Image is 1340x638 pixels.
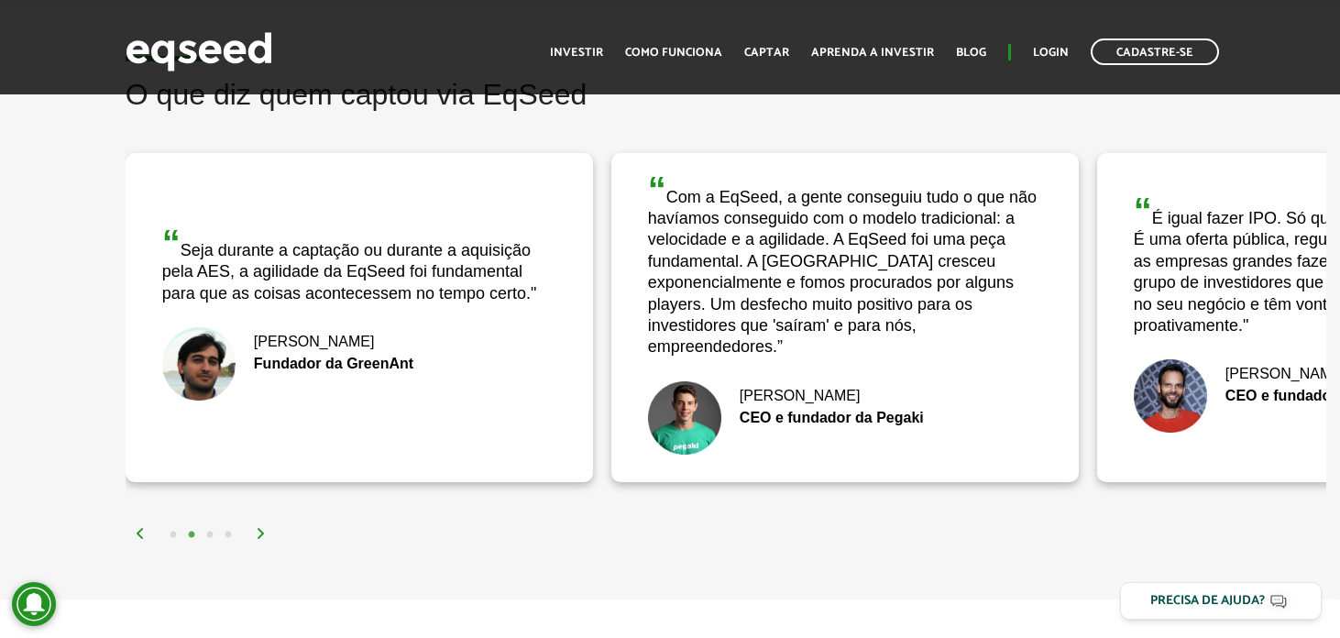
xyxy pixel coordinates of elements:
a: Cadastre-se [1091,38,1219,65]
a: Captar [744,47,789,59]
img: Rafael Taube [1134,359,1207,433]
img: João Cristofolini [648,381,721,455]
div: CEO e fundador da Pegaki [648,411,1042,425]
div: [PERSON_NAME] [162,335,556,349]
a: Aprenda a investir [811,47,934,59]
div: Fundador da GreenAnt [162,357,556,371]
img: Pedro Bittencourt [162,327,236,401]
div: Com a EqSeed, a gente conseguiu tudo o que não havíamos conseguido com o modelo tradicional: a ve... [648,171,1042,358]
a: Login [1033,47,1069,59]
button: 4 of 2 [219,526,237,544]
img: arrow%20left.svg [135,528,146,539]
div: Seja durante a captação ou durante a aquisição pela AES, a agilidade da EqSeed foi fundamental pa... [162,225,556,304]
a: Como funciona [625,47,722,59]
button: 3 of 2 [201,526,219,544]
button: 1 of 2 [164,526,182,544]
h2: O que diz quem captou via EqSeed [126,79,1326,138]
span: “ [1134,191,1152,231]
span: “ [162,223,181,263]
img: EqSeed [126,27,272,76]
button: 2 of 2 [182,526,201,544]
a: Blog [956,47,986,59]
img: arrow%20right.svg [256,528,267,539]
span: “ [648,170,666,210]
a: Investir [550,47,603,59]
div: [PERSON_NAME] [648,389,1042,403]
